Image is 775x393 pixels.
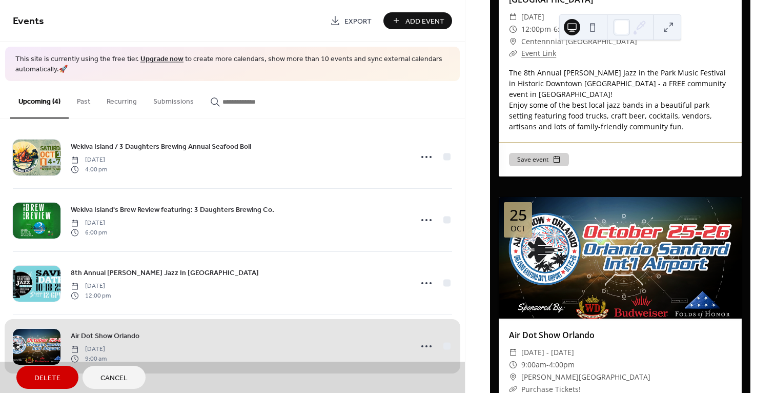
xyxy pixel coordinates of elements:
a: Event Link [521,48,556,58]
span: This site is currently using the free tier. to create more calendars, show more than 10 events an... [15,54,450,74]
span: 9:00am [521,359,546,371]
span: 4:00pm [549,359,575,371]
div: ​ [509,23,517,35]
a: Export [322,12,379,29]
span: Centennnial [GEOGRAPHIC_DATA] [521,35,637,48]
span: Export [344,16,372,27]
span: Events [13,11,44,31]
span: - [546,359,549,371]
div: ​ [509,346,517,359]
span: Add Event [405,16,444,27]
span: - [551,23,554,35]
span: [DATE] [521,11,544,23]
div: ​ [509,47,517,60]
a: Air Dot Show Orlando [509,329,595,341]
span: Cancel [100,373,128,384]
button: Add Event [383,12,452,29]
div: ​ [509,11,517,23]
button: Delete [16,366,78,389]
div: The 8th Annual [PERSON_NAME] Jazz in the Park Music Festival in Historic Downtown [GEOGRAPHIC_DAT... [499,67,742,132]
span: 6:00pm [554,23,579,35]
button: Upcoming (4) [10,81,69,119]
button: Save event [509,153,569,166]
div: ​ [509,371,517,383]
button: Cancel [83,366,146,389]
button: Past [69,81,98,117]
button: Recurring [98,81,145,117]
span: Delete [34,373,60,384]
div: Oct [511,225,525,232]
div: ​ [509,359,517,371]
span: [DATE] - [DATE] [521,346,574,359]
a: Upgrade now [140,52,183,66]
span: [PERSON_NAME][GEOGRAPHIC_DATA] [521,371,650,383]
button: Submissions [145,81,202,117]
div: ​ [509,35,517,48]
div: 25 [509,207,527,223]
span: 12:00pm [521,23,551,35]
